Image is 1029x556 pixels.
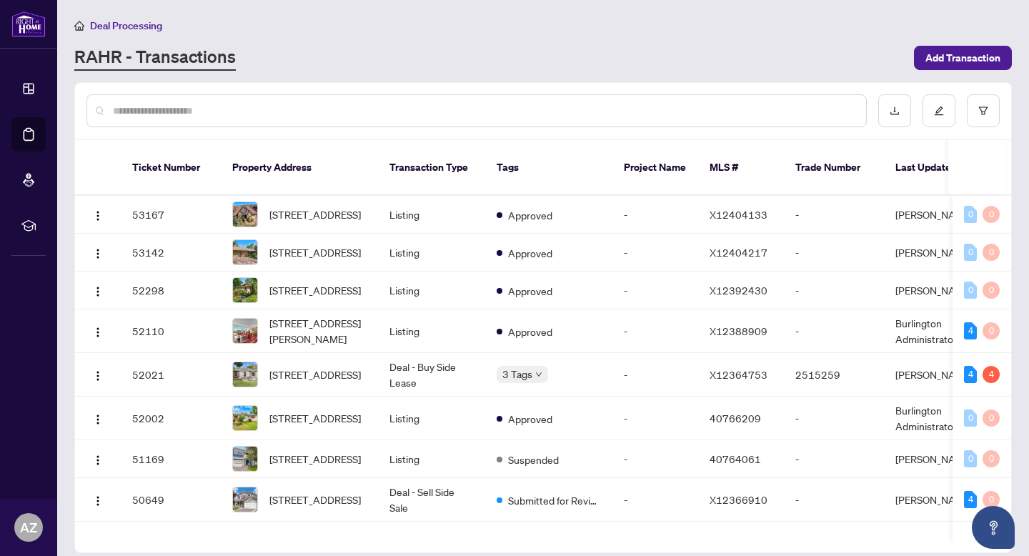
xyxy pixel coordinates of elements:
a: RAHR - Transactions [74,45,236,71]
span: 40764061 [710,452,761,465]
div: 0 [964,409,977,427]
span: Approved [508,283,552,299]
span: home [74,21,84,31]
th: Project Name [612,140,698,196]
td: - [612,196,698,234]
div: 4 [964,491,977,508]
td: Deal - Buy Side Lease [378,353,485,397]
button: Logo [86,407,109,430]
img: thumbnail-img [233,240,257,264]
img: thumbnail-img [233,278,257,302]
td: Listing [378,234,485,272]
button: Logo [86,319,109,342]
img: Logo [92,286,104,297]
div: 0 [983,491,1000,508]
div: 0 [983,206,1000,223]
td: 53167 [121,196,221,234]
button: Add Transaction [914,46,1012,70]
td: - [612,478,698,522]
td: - [784,440,884,478]
td: - [784,234,884,272]
td: - [612,353,698,397]
img: thumbnail-img [233,362,257,387]
div: 0 [983,450,1000,467]
span: Deal Processing [90,19,162,32]
td: 52021 [121,353,221,397]
td: Listing [378,440,485,478]
td: - [612,397,698,440]
button: Open asap [972,506,1015,549]
th: Transaction Type [378,140,485,196]
img: thumbnail-img [233,447,257,471]
td: 52002 [121,397,221,440]
td: Listing [378,196,485,234]
td: - [784,272,884,309]
button: Logo [86,447,109,470]
span: Approved [508,245,552,261]
td: 52298 [121,272,221,309]
td: [PERSON_NAME] [884,234,991,272]
td: Burlington Administrator [884,397,991,440]
span: Approved [508,324,552,339]
td: - [612,440,698,478]
span: [STREET_ADDRESS] [269,410,361,426]
span: [STREET_ADDRESS] [269,492,361,507]
td: - [612,272,698,309]
button: Logo [86,363,109,386]
th: Last Updated By [884,140,991,196]
span: [STREET_ADDRESS] [269,367,361,382]
td: [PERSON_NAME] [884,196,991,234]
img: thumbnail-img [233,202,257,227]
span: edit [934,106,944,116]
span: X12388909 [710,324,767,337]
td: - [784,196,884,234]
th: Ticket Number [121,140,221,196]
button: edit [923,94,955,127]
div: 0 [983,409,1000,427]
span: 3 Tags [502,366,532,382]
td: Deal - Sell Side Sale [378,478,485,522]
span: X12392430 [710,284,767,297]
div: 0 [964,244,977,261]
button: filter [967,94,1000,127]
button: Logo [86,488,109,511]
div: 0 [964,206,977,223]
td: Listing [378,309,485,353]
img: Logo [92,414,104,425]
th: Trade Number [784,140,884,196]
td: [PERSON_NAME] [884,353,991,397]
span: [STREET_ADDRESS] [269,451,361,467]
img: Logo [92,455,104,466]
td: Listing [378,272,485,309]
span: [STREET_ADDRESS] [269,207,361,222]
td: 2515259 [784,353,884,397]
span: 40766209 [710,412,761,425]
span: Submitted for Review [508,492,601,508]
td: 51169 [121,440,221,478]
td: Burlington Administrator [884,309,991,353]
div: 4 [964,322,977,339]
img: Logo [92,495,104,507]
button: Logo [86,203,109,226]
td: - [784,309,884,353]
img: Logo [92,370,104,382]
div: 0 [983,244,1000,261]
div: 0 [964,282,977,299]
td: 53142 [121,234,221,272]
div: 4 [964,366,977,383]
span: download [890,106,900,116]
div: 4 [983,366,1000,383]
button: download [878,94,911,127]
td: 52110 [121,309,221,353]
img: thumbnail-img [233,487,257,512]
span: X12364753 [710,368,767,381]
div: 0 [964,450,977,467]
span: X12404217 [710,246,767,259]
th: Property Address [221,140,378,196]
td: [PERSON_NAME] [884,272,991,309]
span: Approved [508,411,552,427]
div: 0 [983,282,1000,299]
td: [PERSON_NAME] [884,478,991,522]
td: 50649 [121,478,221,522]
img: thumbnail-img [233,406,257,430]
